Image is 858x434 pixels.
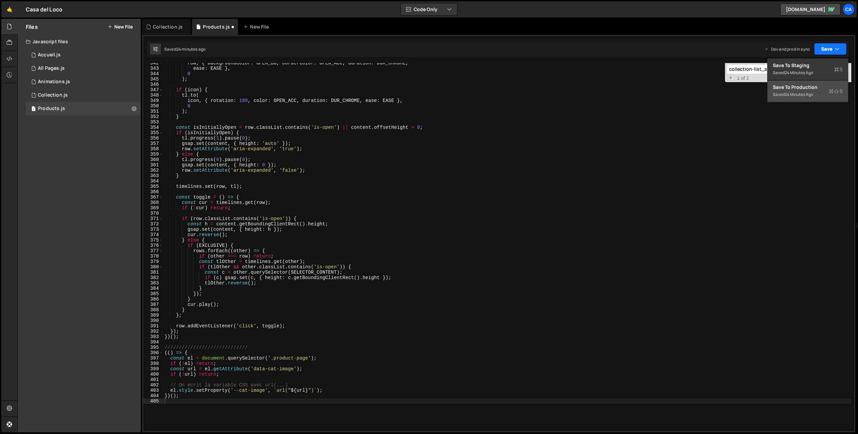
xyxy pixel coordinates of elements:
[26,75,141,89] div: 16791/46000.js
[143,270,163,275] div: 381
[143,377,163,382] div: 401
[143,130,163,135] div: 355
[143,76,163,82] div: 345
[143,146,163,152] div: 358
[768,59,848,80] button: Save to StagingS Saved24 minutes ago
[143,248,163,254] div: 377
[143,275,163,280] div: 382
[108,24,133,30] button: New File
[143,382,163,388] div: 402
[143,157,163,162] div: 360
[773,62,843,69] div: Save to Staging
[38,52,61,58] div: Accueil.js
[785,70,813,75] div: 24 minutes ago
[203,23,230,30] div: Products.js
[143,307,163,313] div: 388
[143,350,163,356] div: 396
[143,243,163,248] div: 376
[143,60,163,66] div: 342
[773,84,843,91] div: Save to Production
[780,3,841,15] a: [DOMAIN_NAME]
[26,102,141,115] div: 16791/46302.js
[143,259,163,264] div: 379
[32,107,36,112] span: 1
[143,361,163,366] div: 398
[143,334,163,339] div: 393
[143,356,163,361] div: 397
[143,189,163,195] div: 366
[143,254,163,259] div: 378
[834,66,843,73] span: S
[143,286,163,291] div: 384
[143,93,163,98] div: 348
[143,195,163,200] div: 367
[143,178,163,184] div: 364
[38,106,65,112] div: Products.js
[143,135,163,141] div: 356
[401,3,457,15] button: Code Only
[814,43,847,55] button: Save
[143,232,163,237] div: 374
[143,205,163,211] div: 369
[143,291,163,296] div: 385
[143,393,163,398] div: 404
[143,71,163,76] div: 344
[785,92,813,97] div: 24 minutes ago
[143,237,163,243] div: 375
[727,64,811,74] input: Search for
[829,88,843,95] span: S
[727,75,734,81] span: Toggle Replace mode
[143,200,163,205] div: 368
[143,211,163,216] div: 370
[143,398,163,404] div: 405
[143,82,163,87] div: 346
[143,162,163,168] div: 361
[773,69,843,77] div: Saved
[143,313,163,318] div: 389
[143,114,163,119] div: 352
[143,280,163,286] div: 383
[143,152,163,157] div: 359
[38,65,65,71] div: All Pages.js
[143,372,163,377] div: 400
[26,62,141,75] div: 16791/45882.js
[143,227,163,232] div: 373
[18,35,141,48] div: Javascript files
[143,323,163,329] div: 391
[38,92,68,98] div: Collection.js
[164,46,205,52] div: Saved
[768,80,848,102] button: Save to ProductionS Saved24 minutes ago
[26,48,141,62] div: 16791/45941.js
[1,1,18,17] a: 🤙
[143,302,163,307] div: 387
[143,98,163,103] div: 349
[143,221,163,227] div: 372
[176,46,205,52] div: 24 minutes ago
[143,184,163,189] div: 365
[143,109,163,114] div: 351
[26,23,38,31] h2: Files
[764,46,810,52] div: Dev and prod in sync
[143,216,163,221] div: 371
[843,3,855,15] a: Ca
[143,141,163,146] div: 357
[143,173,163,178] div: 363
[143,366,163,372] div: 399
[38,79,70,85] div: Animations.js
[26,5,62,13] div: Casa del Loco
[143,103,163,109] div: 350
[26,89,141,102] div: 16791/46116.js
[143,318,163,323] div: 390
[143,125,163,130] div: 354
[734,75,752,81] span: 1 of 2
[143,66,163,71] div: 343
[143,329,163,334] div: 392
[143,87,163,93] div: 347
[143,345,163,350] div: 395
[243,23,271,30] div: New File
[143,119,163,125] div: 353
[153,23,183,30] div: Collection.js
[773,91,843,99] div: Saved
[143,264,163,270] div: 380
